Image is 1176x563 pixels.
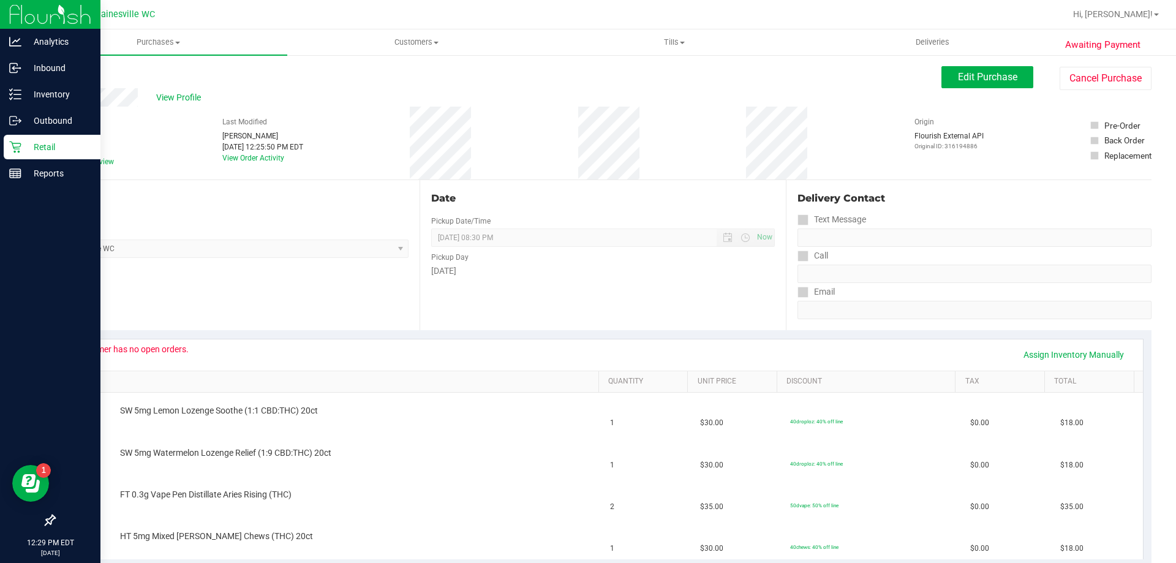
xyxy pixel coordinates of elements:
[608,377,683,387] a: Quantity
[790,418,843,425] span: 40droploz: 40% off line
[914,142,984,151] p: Original ID: 316194886
[899,37,966,48] span: Deliveries
[21,113,95,128] p: Outbound
[21,34,95,49] p: Analytics
[1060,543,1084,554] span: $18.00
[9,115,21,127] inline-svg: Outbound
[21,140,95,154] p: Retail
[958,71,1017,83] span: Edit Purchase
[797,283,835,301] label: Email
[1060,501,1084,513] span: $35.00
[545,29,803,55] a: Tills
[222,142,303,153] div: [DATE] 12:25:50 PM EDT
[914,116,934,127] label: Origin
[431,216,491,227] label: Pickup Date/Time
[288,37,545,48] span: Customers
[9,36,21,48] inline-svg: Analytics
[6,537,95,548] p: 12:29 PM EDT
[546,37,802,48] span: Tills
[941,66,1033,88] button: Edit Purchase
[72,377,594,387] a: SKU
[610,501,614,513] span: 2
[797,191,1151,206] div: Delivery Contact
[804,29,1061,55] a: Deliveries
[1104,149,1151,162] div: Replacement
[29,29,287,55] a: Purchases
[222,130,303,142] div: [PERSON_NAME]
[1016,344,1132,365] a: Assign Inventory Manually
[9,167,21,179] inline-svg: Reports
[6,548,95,557] p: [DATE]
[610,417,614,429] span: 1
[95,9,155,20] span: Gainesville WC
[222,154,284,162] a: View Order Activity
[156,91,205,104] span: View Profile
[797,211,866,229] label: Text Message
[970,501,989,513] span: $0.00
[431,252,469,263] label: Pickup Day
[120,531,313,542] span: HT 5mg Mixed [PERSON_NAME] Chews (THC) 20ct
[74,344,189,354] div: Customer has no open orders.
[970,459,989,471] span: $0.00
[786,377,951,387] a: Discount
[431,191,774,206] div: Date
[970,543,989,554] span: $0.00
[700,501,723,513] span: $35.00
[21,166,95,181] p: Reports
[970,417,989,429] span: $0.00
[1073,9,1153,19] span: Hi, [PERSON_NAME]!
[431,265,774,278] div: [DATE]
[9,88,21,100] inline-svg: Inventory
[1060,417,1084,429] span: $18.00
[965,377,1040,387] a: Tax
[700,417,723,429] span: $30.00
[698,377,772,387] a: Unit Price
[222,116,267,127] label: Last Modified
[914,130,984,151] div: Flourish External API
[9,141,21,153] inline-svg: Retail
[9,62,21,74] inline-svg: Inbound
[21,61,95,75] p: Inbound
[610,459,614,471] span: 1
[790,502,839,508] span: 50dvape: 50% off line
[797,265,1151,283] input: Format: (999) 999-9999
[120,447,331,459] span: SW 5mg Watermelon Lozenge Relief (1:9 CBD:THC) 20ct
[700,459,723,471] span: $30.00
[120,489,292,501] span: FT 0.3g Vape Pen Distillate Aries Rising (THC)
[700,543,723,554] span: $30.00
[790,544,839,550] span: 40chews: 40% off line
[1060,459,1084,471] span: $18.00
[1065,38,1140,52] span: Awaiting Payment
[54,191,409,206] div: Location
[36,463,51,478] iframe: Resource center unread badge
[1060,67,1151,90] button: Cancel Purchase
[790,461,843,467] span: 40droploz: 40% off line
[21,87,95,102] p: Inventory
[797,247,828,265] label: Call
[287,29,545,55] a: Customers
[1054,377,1129,387] a: Total
[29,37,287,48] span: Purchases
[610,543,614,554] span: 1
[120,405,318,417] span: SW 5mg Lemon Lozenge Soothe (1:1 CBD:THC) 20ct
[1104,134,1145,146] div: Back Order
[1104,119,1140,132] div: Pre-Order
[12,465,49,502] iframe: Resource center
[797,229,1151,247] input: Format: (999) 999-9999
